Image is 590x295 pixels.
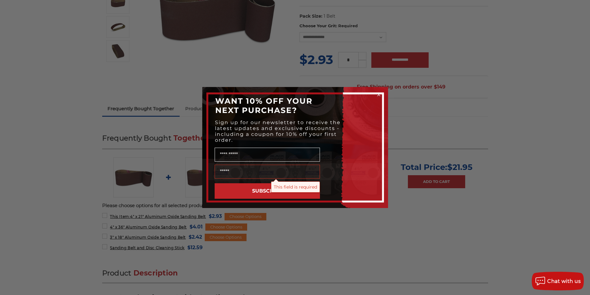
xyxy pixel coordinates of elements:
[215,96,312,115] span: WANT 10% OFF YOUR NEXT PURCHASE?
[532,272,584,290] button: Chat with us
[215,119,341,143] span: Sign up for our newsletter to receive the latest updates and exclusive discounts - including a co...
[215,183,320,199] button: SUBSCRIBE
[547,278,581,284] span: Chat with us
[376,92,382,98] button: Close dialog
[215,165,320,179] input: Email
